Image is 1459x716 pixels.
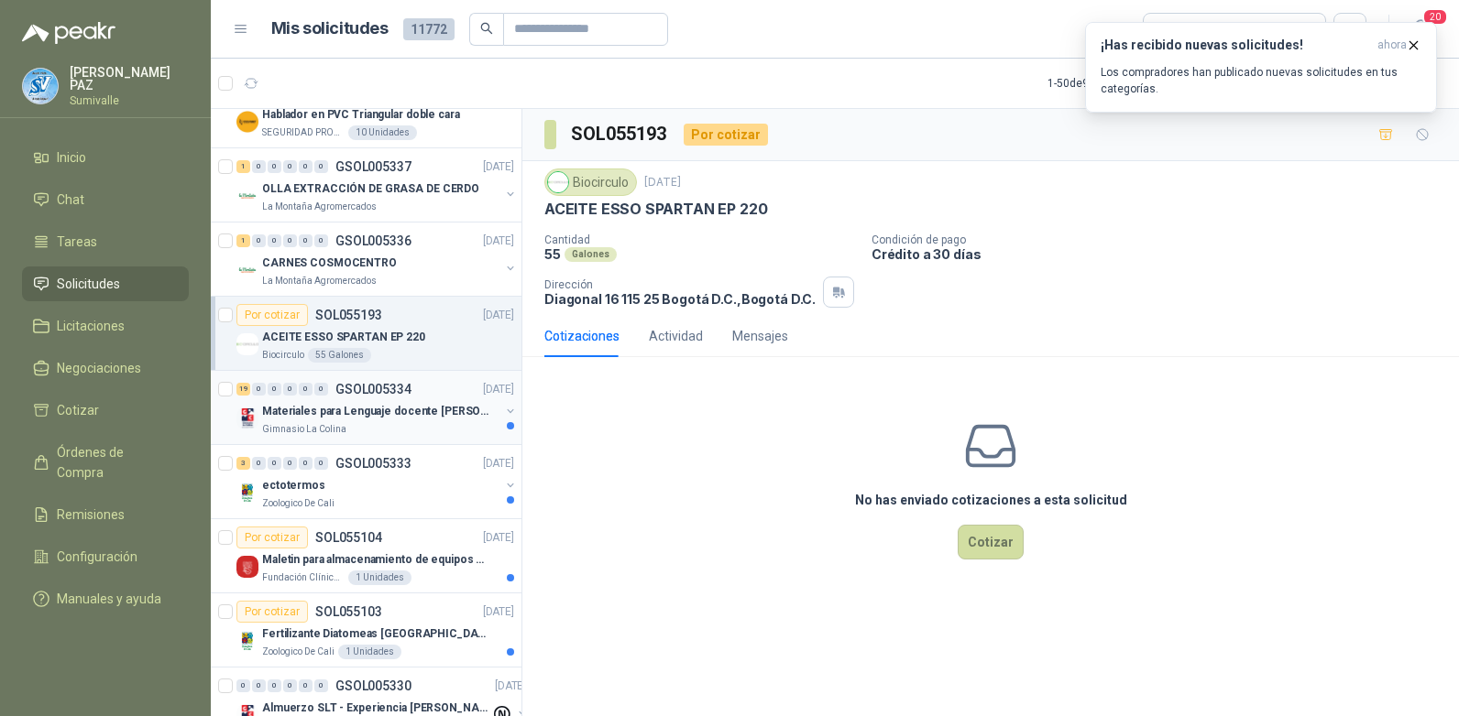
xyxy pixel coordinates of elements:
div: 0 [283,383,297,396]
span: Licitaciones [57,316,125,336]
span: Remisiones [57,504,125,525]
img: Company Logo [236,407,258,429]
p: Hablador en PVC Triangular doble cara [262,106,460,124]
button: 20 [1404,13,1437,46]
div: 0 [268,383,281,396]
div: 0 [252,160,266,173]
span: 11772 [403,18,455,40]
div: 0 [283,160,297,173]
p: [DATE] [495,678,526,695]
span: Cotizar [57,400,99,420]
a: Solicitudes [22,266,189,301]
img: Company Logo [236,111,258,133]
p: La Montaña Agromercados [262,200,377,214]
div: 0 [268,234,281,247]
img: Company Logo [236,630,258,652]
h3: ¡Has recibido nuevas solicitudes! [1101,38,1370,53]
p: 55 [544,246,561,262]
span: ahora [1377,38,1407,53]
p: [DATE] [483,158,514,176]
p: [PERSON_NAME] PAZ [70,66,189,92]
p: SEGURIDAD PROVISER LTDA [262,125,345,140]
span: Órdenes de Compra [57,442,171,483]
div: Por cotizar [236,601,308,623]
div: 19 [236,383,250,396]
div: 0 [252,234,266,247]
h1: Mis solicitudes [271,16,389,42]
a: Configuración [22,539,189,574]
p: [DATE] [483,455,514,472]
div: 0 [299,457,313,470]
div: 55 Galones [308,348,371,363]
p: [DATE] [644,174,681,191]
div: 0 [314,234,328,247]
div: 1 - 50 de 9293 [1048,69,1167,98]
a: Remisiones [22,497,189,532]
button: Cotizar [958,525,1024,559]
div: Por cotizar [236,304,308,326]
span: 20 [1422,8,1448,26]
div: 0 [268,160,281,173]
span: Manuales y ayuda [57,589,161,609]
div: 3 [236,457,250,470]
p: [DATE] [483,307,514,324]
p: ACEITE ESSO SPARTAN EP 220 [544,200,767,219]
div: 0 [252,457,266,470]
p: CARNES COSMOCENTRO [262,255,397,272]
div: 1 Unidades [338,645,401,659]
a: Chat [22,182,189,217]
a: Inicio [22,140,189,175]
p: Zoologico De Cali [262,496,335,511]
p: OLLA EXTRACCIÓN DE GRASA DE CERDO [262,180,479,198]
div: 0 [283,234,297,247]
p: Maletin para almacenamiento de equipos medicos kits de primeros auxilios [262,551,490,569]
div: 0 [299,160,313,173]
div: 10 Unidades [348,125,417,140]
p: GSOL005333 [335,457,411,470]
span: Tareas [57,232,97,252]
p: GSOL005336 [335,234,411,247]
p: Condición de pago [872,233,1452,246]
h3: No has enviado cotizaciones a esta solicitud [855,490,1127,510]
a: Por cotizarSOL055104[DATE] Company LogoMaletin para almacenamiento de equipos medicos kits de pri... [211,519,521,593]
div: Biocirculo [544,168,637,196]
div: 0 [252,383,266,396]
div: Por cotizar [684,124,768,146]
div: 0 [299,234,313,247]
div: 0 [252,679,266,692]
p: SOL055104 [315,531,382,544]
a: Manuales y ayuda [22,581,189,616]
p: SOL055193 [315,309,382,321]
span: search [480,22,493,35]
p: ectotermos [262,477,325,494]
p: Sumivalle [70,95,189,106]
div: 0 [299,679,313,692]
a: Tareas [22,224,189,259]
div: Cotizaciones [544,326,620,346]
p: GSOL005337 [335,160,411,173]
div: 0 [314,383,328,396]
button: ¡Has recibido nuevas solicitudes!ahora Los compradores han publicado nuevas solicitudes en tus ca... [1085,22,1437,113]
p: SOL055103 [315,605,382,618]
p: Cantidad [544,233,857,246]
div: 0 [283,457,297,470]
p: La Montaña Agromercados [262,274,377,288]
p: [DATE] [483,529,514,547]
p: GSOL005330 [335,679,411,692]
div: 1 [236,234,250,247]
a: 19 0 0 0 0 0 GSOL005334[DATE] Company LogoMateriales para Lenguaje docente [PERSON_NAME]Gimnasio ... [236,378,518,437]
p: Crédito a 30 días [872,246,1452,262]
img: Company Logo [236,333,258,355]
img: Company Logo [236,185,258,207]
p: Zoologico De Cali [262,645,335,659]
span: Inicio [57,147,86,168]
a: Por cotizarSOL055202[DATE] Company LogoHablador en PVC Triangular doble caraSEGURIDAD PROVISER LT... [211,74,521,148]
div: 0 [283,679,297,692]
div: 1 Unidades [348,570,411,585]
p: Biocirculo [262,348,304,363]
h3: SOL055193 [571,120,669,148]
p: Gimnasio La Colina [262,422,346,437]
a: Licitaciones [22,309,189,343]
div: Por cotizar [236,526,308,548]
div: 0 [314,457,328,470]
